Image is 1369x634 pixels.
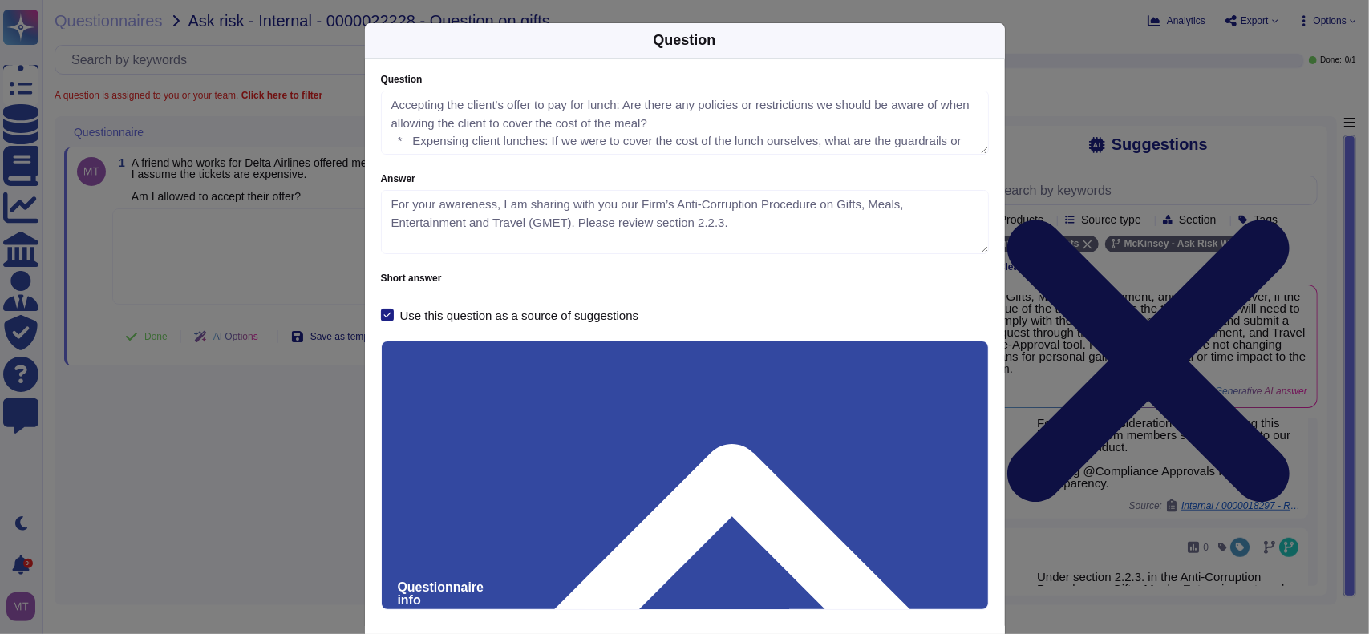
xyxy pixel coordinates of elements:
div: Question [653,30,715,51]
label: Short answer [381,273,989,283]
span: Questionnaire info [398,581,492,607]
textarea: Accepting the client's offer to pay for lunch: Are there any policies or restrictions we should b... [381,91,989,155]
label: Question [381,75,989,84]
label: Answer [381,174,989,184]
textarea: For your awareness, I am sharing with you our Firm’s Anti-Corruption Procedure on Gifts, Meals, E... [381,190,989,254]
div: Use this question as a source of suggestions [400,309,639,321]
